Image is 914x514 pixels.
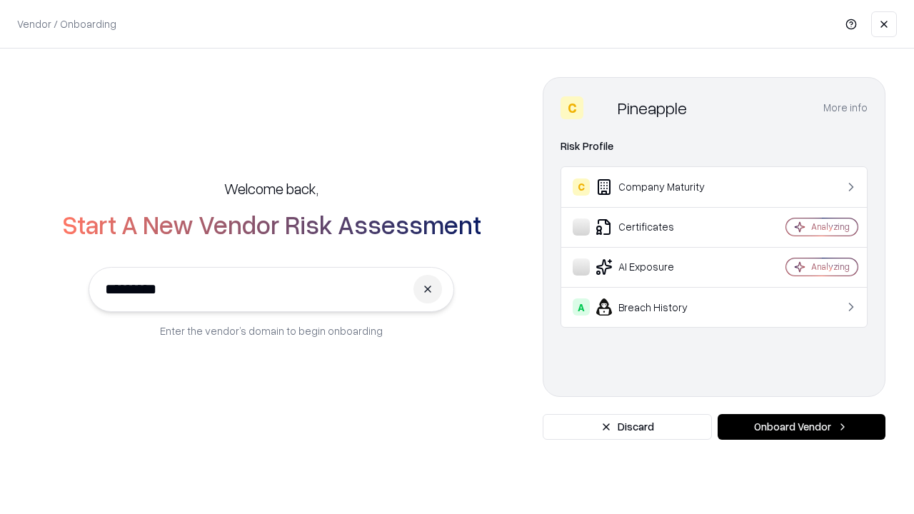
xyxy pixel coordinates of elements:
div: Risk Profile [561,138,868,155]
div: Company Maturity [573,178,743,196]
h5: Welcome back, [224,178,318,198]
p: Vendor / Onboarding [17,16,116,31]
div: A [573,298,590,316]
button: Discard [543,414,712,440]
button: Onboard Vendor [718,414,885,440]
div: C [561,96,583,119]
p: Enter the vendor’s domain to begin onboarding [160,323,383,338]
div: C [573,178,590,196]
div: Analyzing [811,261,850,273]
div: Analyzing [811,221,850,233]
div: Certificates [573,218,743,236]
h2: Start A New Vendor Risk Assessment [62,210,481,238]
div: Pineapple [618,96,687,119]
button: More info [823,95,868,121]
div: AI Exposure [573,258,743,276]
div: Breach History [573,298,743,316]
img: Pineapple [589,96,612,119]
